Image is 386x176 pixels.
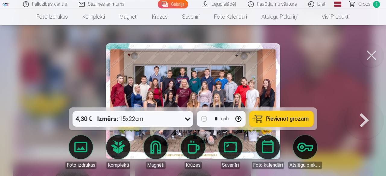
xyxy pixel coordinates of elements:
[288,135,322,169] a: Atslēgu piekariņi
[358,1,371,8] span: Grozs
[214,135,247,169] a: Suvenīri
[97,111,144,127] div: 15x22cm
[64,135,98,169] a: Foto izdrukas
[106,162,130,169] div: Komplekti
[175,8,207,25] a: Suvenīri
[207,8,254,25] a: Foto kalendāri
[254,8,305,25] a: Atslēgu piekariņi
[145,8,175,25] a: Krūzes
[185,162,202,169] div: Krūzes
[221,115,230,122] div: gab.
[288,162,322,169] div: Atslēgu piekariņi
[251,135,285,169] a: Foto kalendāri
[29,8,75,25] a: Foto izdrukas
[266,116,309,122] span: Pievienot grozam
[176,135,210,169] a: Krūzes
[75,8,112,25] a: Komplekti
[97,115,118,123] strong: Izmērs :
[65,162,96,169] div: Foto izdrukas
[139,135,172,169] a: Magnēti
[2,2,9,6] img: /fa1
[373,1,380,8] span: 1
[249,111,314,127] button: Pievienot grozam
[146,162,166,169] div: Magnēti
[101,135,135,169] a: Komplekti
[73,111,95,127] div: 4,30 €
[112,8,145,25] a: Magnēti
[221,162,240,169] div: Suvenīri
[305,8,357,25] a: Visi produkti
[252,162,284,169] div: Foto kalendāri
